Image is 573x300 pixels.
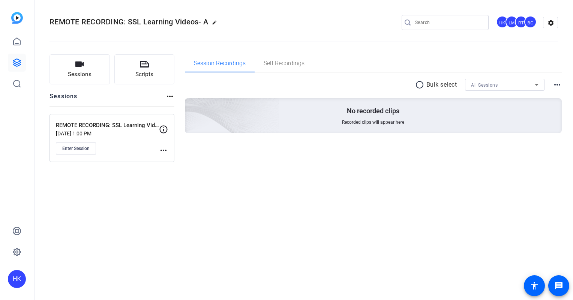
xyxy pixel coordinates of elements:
[11,12,23,24] img: blue-gradient.svg
[101,24,280,187] img: embarkstudio-empty-session.png
[264,60,304,66] span: Self Recordings
[524,16,537,29] ngx-avatar: Brian Camarao
[347,106,399,115] p: No recorded clips
[194,60,246,66] span: Session Recordings
[68,70,91,79] span: Sessions
[524,16,537,28] div: BC
[543,17,558,28] mat-icon: settings
[165,92,174,101] mat-icon: more_horiz
[114,54,175,84] button: Scripts
[515,16,528,29] ngx-avatar: Rob Thomas
[426,80,457,89] p: Bulk select
[496,16,508,28] div: HK
[159,146,168,155] mat-icon: more_horiz
[415,18,483,27] input: Search
[505,16,518,28] div: LM
[56,130,159,136] p: [DATE] 1:00 PM
[212,20,221,29] mat-icon: edit
[415,80,426,89] mat-icon: radio_button_unchecked
[8,270,26,288] div: HK
[135,70,153,79] span: Scripts
[554,281,563,290] mat-icon: message
[62,145,90,151] span: Enter Session
[342,119,404,125] span: Recorded clips will appear here
[49,17,208,26] span: REMOTE RECORDING: SSL Learning Videos- A
[553,80,562,89] mat-icon: more_horiz
[530,281,539,290] mat-icon: accessibility
[471,82,498,88] span: All Sessions
[56,121,159,130] p: REMOTE RECORDING: SSL Learning Videos- [PERSON_NAME] // 2505-11089-CS
[505,16,519,29] ngx-avatar: Lalo Moreno
[496,16,509,29] ngx-avatar: Hakim Kabbaj
[515,16,527,28] div: RT
[49,92,78,106] h2: Sessions
[49,54,110,84] button: Sessions
[56,142,96,155] button: Enter Session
